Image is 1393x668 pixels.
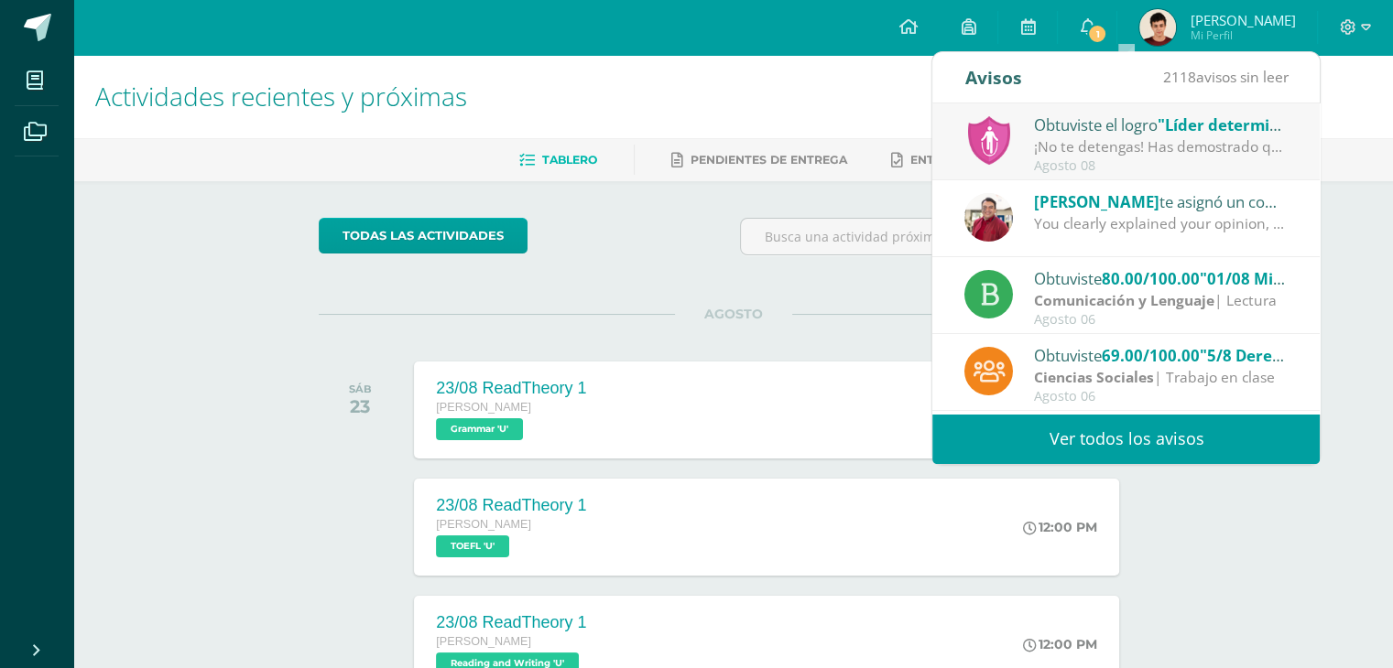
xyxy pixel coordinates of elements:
div: te asignó un comentario en 'DD TOEFL writing section' para 'TOEFL' [1034,189,1289,213]
div: Obtuviste el logro [1034,113,1289,136]
span: AGOSTO [675,306,792,322]
div: 12:00 PM [1023,636,1097,652]
span: TOEFL 'U' [436,535,509,557]
div: 23/08 ReadTheory 1 [436,379,586,398]
span: "Líder determinado" [1158,114,1315,135]
img: d0e44063d19e54253f2068ba2aa0c258.png [1139,9,1176,46]
div: Agosto 06 [1034,389,1289,404]
span: Tablero [542,153,597,167]
span: 2118 [1162,67,1195,87]
a: todas las Actividades [319,218,528,253]
div: 23/08 ReadTheory 1 [436,613,586,632]
span: [PERSON_NAME] [436,635,531,648]
strong: Comunicación y Lenguaje [1034,290,1214,310]
span: [PERSON_NAME] [436,518,531,531]
span: [PERSON_NAME] [1190,11,1295,29]
span: Entregadas [910,153,992,167]
span: [PERSON_NAME] [436,401,531,414]
span: [PERSON_NAME] [1034,191,1159,212]
a: Entregadas [891,145,992,175]
div: | Trabajo en clase [1034,367,1289,388]
div: Agosto 08 [1034,158,1289,174]
a: Pendientes de entrega [671,145,847,175]
a: Ver todos los avisos [932,414,1320,464]
div: ¡No te detengas! Has demostrado que eres capaz de lograr lo que te has propuesto, eres una person... [1034,136,1289,157]
div: 23/08 ReadTheory 1 [436,496,586,515]
span: Pendientes de entrega [691,153,847,167]
img: 4433c8ec4d0dcbe293dd19cfa8535420.png [964,193,1013,242]
div: Avisos [964,52,1021,102]
div: 12:00 PM [1023,519,1097,535]
span: 80.00/100.00 [1102,268,1200,289]
span: avisos sin leer [1162,67,1288,87]
div: 23 [349,395,372,417]
strong: Ciencias Sociales [1034,367,1154,387]
div: Obtuviste en [1034,343,1289,367]
div: Obtuviste en [1034,266,1289,290]
span: Mi Perfil [1190,27,1295,43]
div: | Lectura [1034,290,1289,311]
input: Busca una actividad próxima aquí... [741,219,1147,254]
span: 69.00/100.00 [1102,345,1200,366]
a: Tablero [519,145,597,175]
span: 1 [1087,24,1107,44]
div: SÁB [349,382,372,395]
div: You clearly explained your opinion, and your ideas made sense. To improve, try to organize your w... [1034,213,1289,234]
span: Grammar 'U' [436,418,523,440]
span: Actividades recientes y próximas [95,79,467,113]
div: Agosto 06 [1034,312,1289,328]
